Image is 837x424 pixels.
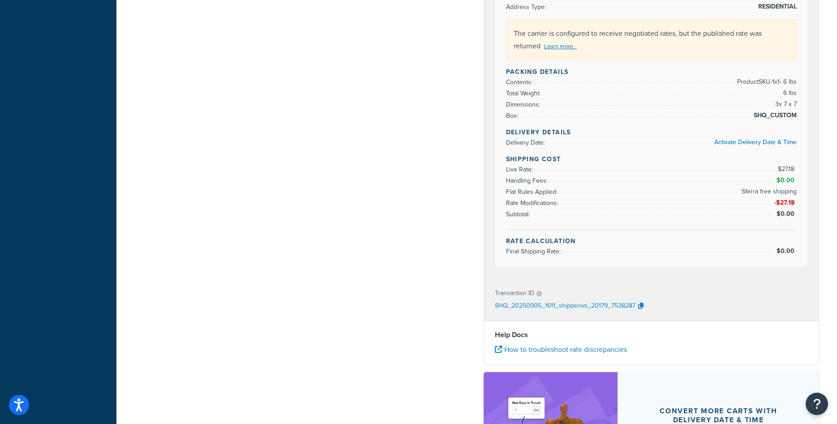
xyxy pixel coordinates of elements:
[506,236,797,246] h4: Rate Calculation
[506,210,532,219] span: Subtotal:
[495,287,534,300] p: Transaction ID
[506,89,543,98] span: Total Weight:
[506,111,520,120] span: Box:
[506,77,535,87] span: Contents:
[506,138,547,147] span: Delivery Date:
[506,198,560,208] span: Rate Modifications:
[506,100,542,109] span: Dimensions:
[735,77,797,87] span: Product SKU-1 x 1 - 6 lbs
[506,67,797,77] h4: Packing Details
[777,209,797,218] span: $0.00
[806,393,828,415] button: Open Resource Center
[544,42,577,51] a: Learn more...
[506,247,563,256] span: Final Shipping Rate:
[506,154,797,164] h4: Shipping Cost
[506,20,797,60] div: The carrier is configured to receive negotiated rates, but the published rate was returned
[495,344,627,355] a: How to troubleshoot rate discrepancies
[495,330,808,340] h4: Help Docs
[774,198,797,207] span: -$27.18
[773,99,797,110] span: 3 x 7 x 7
[781,88,797,99] span: 6 lbs
[777,246,797,256] span: $0.00
[756,1,797,12] span: RESIDENTIAL
[777,176,797,185] span: $0.00
[506,165,535,174] span: Live Rate:
[751,110,797,121] span: SHQ_CUSTOM
[714,137,797,147] a: Activate Delivery Date & Time
[506,128,797,137] h4: Delivery Details
[778,164,797,174] span: $27.18
[506,176,550,185] span: Handling Fees:
[506,187,560,197] span: Flat Rules Applied:
[506,2,548,12] span: Address Type:
[495,300,635,313] p: SHQ_20250905_1611_shipperws_20179_7538287
[739,186,797,197] span: Sferra free shipping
